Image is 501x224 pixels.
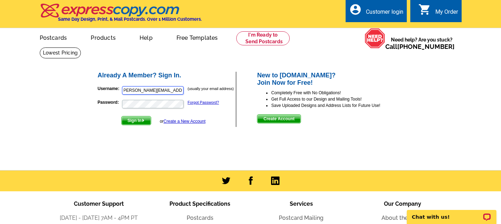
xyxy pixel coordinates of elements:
[28,29,78,45] a: Postcards
[257,114,301,123] button: Create Account
[128,29,164,45] a: Help
[187,215,213,221] a: Postcards
[257,115,300,123] span: Create Account
[418,3,431,16] i: shopping_cart
[279,215,323,221] a: Postcard Mailing
[98,72,236,79] h2: Already A Member? Sign In.
[74,200,124,207] span: Customer Support
[349,8,403,17] a: account_circle Customer login
[121,116,151,125] button: Sign In
[165,29,229,45] a: Free Templates
[257,72,404,87] h2: New to [DOMAIN_NAME]? Join Now for Free!
[58,17,202,22] h4: Same Day Design, Print, & Mail Postcards. Over 1 Million Customers.
[349,3,362,16] i: account_circle
[290,200,313,207] span: Services
[384,200,421,207] span: Our Company
[169,200,230,207] span: Product Specifications
[366,8,403,19] div: Customer login
[98,85,121,92] label: Username:
[79,29,127,45] a: Products
[188,87,234,91] small: (usually your email address)
[385,43,455,50] span: Call
[418,8,458,17] a: shopping_cart My Order
[435,8,458,19] div: My Order
[402,202,501,224] iframe: LiveChat chat widget
[142,119,145,122] img: button-next-arrow-white.png
[271,96,404,102] li: Get Full Access to our Design and Mailing Tools!
[48,214,149,222] li: [DATE] - [DATE] 7AM - 4PM PT
[365,28,385,49] img: help
[163,119,205,124] a: Create a New Account
[381,215,424,221] a: About the Team
[188,100,219,104] a: Forgot Password?
[271,90,404,96] li: Completely Free with No Obligations!
[397,43,455,50] a: [PHONE_NUMBER]
[160,118,205,124] div: or
[385,36,458,50] span: Need help? Are you stuck?
[40,8,202,22] a: Same Day Design, Print, & Mail Postcards. Over 1 Million Customers.
[122,116,151,125] span: Sign In
[271,102,404,109] li: Save Uploaded Designs and Address Lists for Future Use!
[98,99,121,105] label: Password:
